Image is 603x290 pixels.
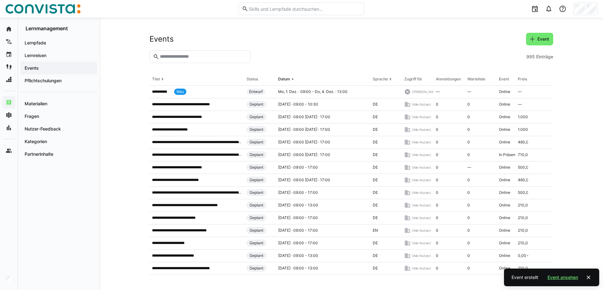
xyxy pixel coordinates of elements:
span: In Präsenz [499,152,518,157]
span: DE [373,241,378,246]
span: Entwurf [249,89,263,94]
span: 0 [436,114,438,119]
span: Neu [177,89,184,94]
div: Warteliste [467,77,485,82]
span: — [467,165,471,170]
span: 0 [436,152,438,157]
span: [DATE] · 09:00 - 10:30 [278,102,318,107]
span: — [518,102,522,107]
span: — [467,89,471,94]
span: [DATE] · 09:00 - 17:00 [278,215,318,220]
span: 0 [436,253,438,258]
span: Online [499,102,510,107]
span: Geplant [249,152,263,157]
span: Geplant [249,140,263,145]
span: DE [373,190,378,195]
span: EN [373,228,378,233]
span: Geplant [249,102,263,107]
span: DE [373,127,378,132]
button: Event [526,33,553,45]
span: Geplant [249,228,263,233]
span: 0 [467,266,470,271]
span: DE [373,253,378,258]
div: Event [499,77,509,82]
span: Online [499,266,510,271]
span: [DATE] · 09:00 [DATE] · 17:00 [278,140,330,145]
span: [DATE] · 09:00 [DATE] · 17:00 [278,114,330,119]
span: 710,00 € [518,152,534,157]
span: Online [499,228,510,233]
input: Skills und Lernpfade durchsuchen… [248,6,361,12]
span: 0 [467,203,470,208]
span: 0 [467,215,470,220]
span: 0 [467,190,470,195]
span: Online [499,203,510,208]
span: 0 [467,228,470,233]
span: 0 [436,127,438,132]
span: DE [373,140,378,145]
span: 210,00 € [518,203,534,208]
span: DE [373,203,378,208]
span: 0 [467,114,470,119]
span: 0 [436,165,438,170]
span: Online [499,190,510,195]
span: (Alle Nutzer) [412,266,431,270]
span: Online [499,177,510,183]
span: DE [373,152,378,157]
span: Online [499,215,510,220]
span: Online [499,114,510,119]
span: (Alle Nutzer) [412,190,431,195]
span: Geplant [249,114,263,119]
div: Datum [278,77,290,82]
span: 1.000,00 € [518,127,537,132]
span: (Alle Nutzer) [412,127,431,132]
span: (Alle Nutzer) [412,253,431,258]
span: 0 [436,215,438,220]
div: Preis [518,77,527,82]
span: Geplant [249,241,263,246]
span: Geplant [249,215,263,220]
span: Online [499,253,510,258]
span: Geplant [249,165,263,170]
span: 210,00 € [518,228,534,233]
span: 0 [436,228,438,233]
div: Anmeldungen [436,77,461,82]
span: 0 [467,241,470,246]
span: DE [373,177,378,183]
span: Online [499,89,510,94]
span: 0 [467,140,470,145]
span: (Alle Nutzer) [412,216,431,220]
span: Online [499,241,510,246]
span: Geplant [249,203,263,208]
span: 210,00 € [518,215,534,220]
span: 0 [467,253,470,258]
span: 0 [467,127,470,132]
span: [DATE] · 09:00 - 17:00 [278,241,318,246]
span: 0 [436,140,438,145]
span: Online [499,127,510,132]
span: — [436,89,440,94]
span: Event ansehen [547,274,579,281]
span: DE [373,114,378,119]
span: [DATE] · 09:00 - 13:00 [278,266,318,271]
span: 500,00 € [518,165,535,170]
span: Geplant [249,190,263,195]
div: Zugriff für [404,77,422,82]
span: 0 [436,241,438,246]
span: 1.000,00 € [518,114,537,119]
span: (Alle Nutzer) [412,102,431,107]
span: 0 [436,203,438,208]
span: Einträge [536,54,553,60]
span: ([PERSON_NAME]) [412,90,441,94]
h2: Events [149,34,174,44]
span: [DATE] · 09:00 - 17:00 [278,228,318,233]
span: DE [373,165,378,170]
span: DE [373,266,378,271]
span: (Alle Nutzer) [412,115,431,119]
span: (Alle Nutzer) [412,165,431,170]
span: Mo, 1. Dez. · 09:00 - Do, 4. Dez. · 13:00 [278,89,348,94]
span: Online [499,140,510,145]
span: 0 [436,177,438,183]
button: Event ansehen [543,271,582,284]
div: Titel [152,77,160,82]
